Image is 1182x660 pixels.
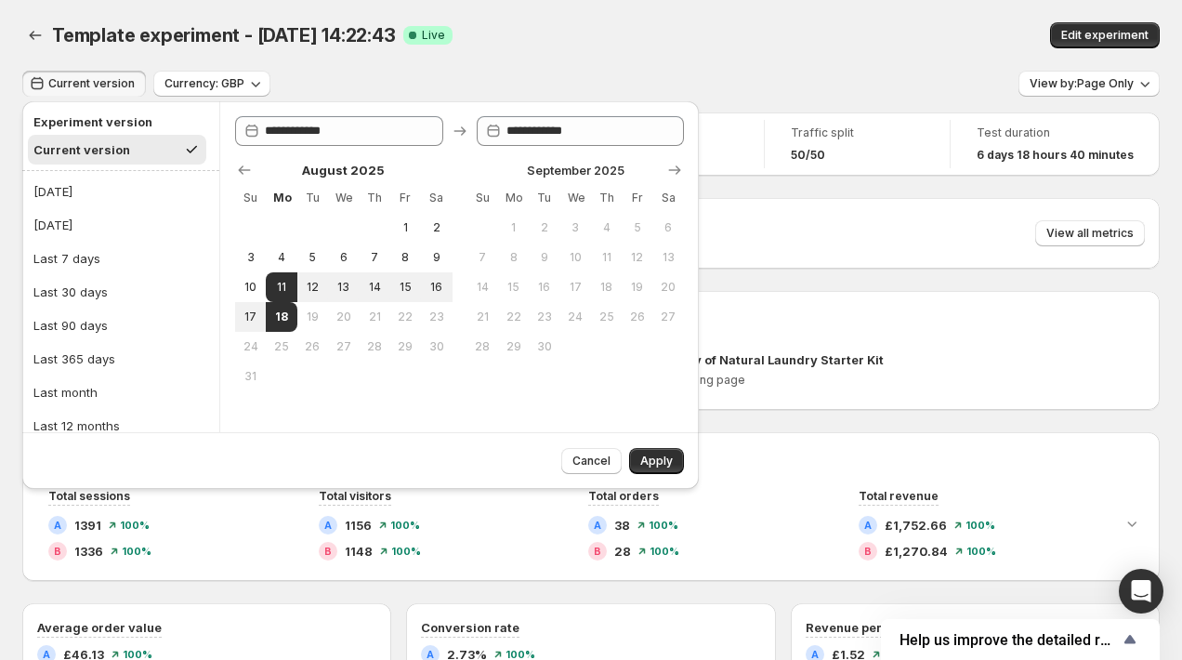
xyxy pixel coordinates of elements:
button: Saturday September 27 2025 [653,302,684,332]
span: 11 [273,280,289,295]
span: 6 days 18 hours 40 minutes [977,148,1134,163]
button: Tuesday September 30 2025 [529,332,559,362]
span: 26 [629,310,645,324]
button: Friday September 26 2025 [622,302,652,332]
th: Saturday [653,183,684,213]
button: Monday August 25 2025 [266,332,296,362]
button: Tuesday September 23 2025 [529,302,559,332]
h2: A [324,520,332,531]
h3: Average order value [37,618,162,637]
button: Wednesday August 27 2025 [328,332,359,362]
p: Copy of Natural Laundry Starter Kit [670,350,884,369]
span: £1,752.66 [885,516,947,535]
span: 3 [568,220,584,235]
button: Sunday September 14 2025 [467,272,498,302]
span: Help us improve the detailed report for A/B campaigns [900,631,1119,649]
span: Tu [305,191,321,205]
th: Sunday [467,183,498,213]
button: [DATE] [28,177,214,206]
span: 11 [598,250,614,265]
span: 22 [506,310,521,324]
button: End of range Today Monday August 18 2025 [266,302,296,332]
span: 15 [398,280,414,295]
span: 100 % [650,546,679,557]
button: Wednesday August 20 2025 [328,302,359,332]
span: 21 [475,310,491,324]
button: Start of range Monday August 11 2025 [266,272,296,302]
button: Expand chart [1119,510,1145,536]
span: Sa [661,191,676,205]
span: 7 [475,250,491,265]
button: Friday August 22 2025 [390,302,421,332]
button: View all metrics [1035,220,1145,246]
button: Tuesday September 16 2025 [529,272,559,302]
button: Sunday September 28 2025 [467,332,498,362]
span: Mo [506,191,521,205]
span: 100 % [122,546,151,557]
div: Last month [33,383,98,402]
button: Sunday September 7 2025 [467,243,498,272]
button: Monday September 29 2025 [498,332,529,362]
button: Saturday August 16 2025 [421,272,452,302]
button: Sunday August 24 2025 [235,332,266,362]
span: 8 [506,250,521,265]
span: Th [366,191,382,205]
button: Monday September 22 2025 [498,302,529,332]
h2: Experiment version [33,112,201,131]
button: Show survey - Help us improve the detailed report for A/B campaigns [900,628,1141,651]
span: 30 [428,339,444,354]
button: Last 365 days [28,344,214,374]
h2: A [811,649,819,660]
span: 23 [428,310,444,324]
span: 27 [661,310,676,324]
span: Cancel [572,454,611,469]
button: Tuesday September 9 2025 [529,243,559,272]
button: Tuesday August 12 2025 [297,272,328,302]
span: Su [243,191,258,205]
span: View all metrics [1046,226,1134,241]
span: 31 [243,369,258,384]
span: 9 [536,250,552,265]
button: Thursday September 11 2025 [591,243,622,272]
span: 22 [398,310,414,324]
span: £1,270.84 [885,542,948,561]
th: Wednesday [328,183,359,213]
span: 5 [305,250,321,265]
span: 5 [629,220,645,235]
span: 10 [243,280,258,295]
span: 26 [305,339,321,354]
span: 25 [598,310,614,324]
button: Friday August 15 2025 [390,272,421,302]
button: Saturday August 23 2025 [421,302,452,332]
h2: B [54,546,61,557]
span: 9 [428,250,444,265]
button: Last 7 days [28,244,214,273]
span: Edit experiment [1061,28,1149,43]
span: 16 [428,280,444,295]
a: Test duration6 days 18 hours 40 minutes [977,124,1134,165]
span: 13 [661,250,676,265]
span: 1 [506,220,521,235]
span: Su [475,191,491,205]
span: 1391 [74,516,101,535]
span: Fr [629,191,645,205]
span: Test duration [977,125,1134,140]
span: 12 [629,250,645,265]
button: Friday August 29 2025 [390,332,421,362]
button: Thursday September 25 2025 [591,302,622,332]
span: 24 [243,339,258,354]
span: 2 [428,220,444,235]
span: 29 [506,339,521,354]
button: Thursday September 18 2025 [591,272,622,302]
span: 7 [366,250,382,265]
span: 6 [661,220,676,235]
a: Traffic split50/50 [791,124,924,165]
span: Total revenue [859,489,939,503]
h2: A [54,520,61,531]
button: Thursday September 4 2025 [591,213,622,243]
button: Tuesday August 26 2025 [297,332,328,362]
span: 14 [475,280,491,295]
span: 18 [598,280,614,295]
button: Wednesday August 13 2025 [328,272,359,302]
button: Friday August 1 2025 [390,213,421,243]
